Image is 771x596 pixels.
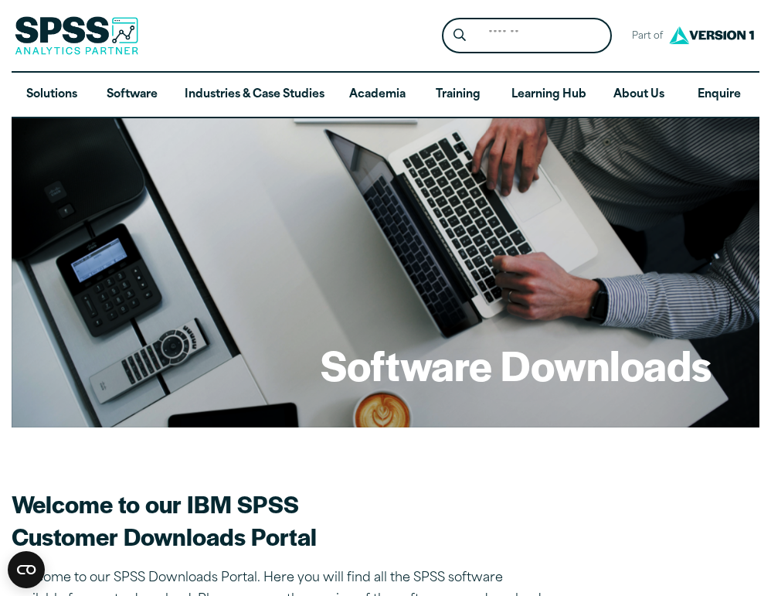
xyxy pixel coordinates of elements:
a: Solutions [12,73,92,117]
img: Version1 Logo [665,21,758,49]
span: Part of [624,26,665,48]
h1: Software Downloads [321,337,712,392]
img: SPSS Analytics Partner [15,16,138,55]
button: Search magnifying glass icon [446,22,474,50]
a: Academia [337,73,418,117]
a: Industries & Case Studies [172,73,337,117]
a: Enquire [679,73,759,117]
nav: Desktop version of site main menu [12,73,759,117]
h2: Welcome to our IBM SPSS Customer Downloads Portal [12,488,552,551]
svg: Search magnifying glass icon [453,29,466,42]
a: About Us [599,73,679,117]
a: Training [418,73,498,117]
a: Software [92,73,172,117]
form: Site Header Search Form [442,18,612,54]
a: Learning Hub [499,73,599,117]
button: Open CMP widget [8,551,45,588]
